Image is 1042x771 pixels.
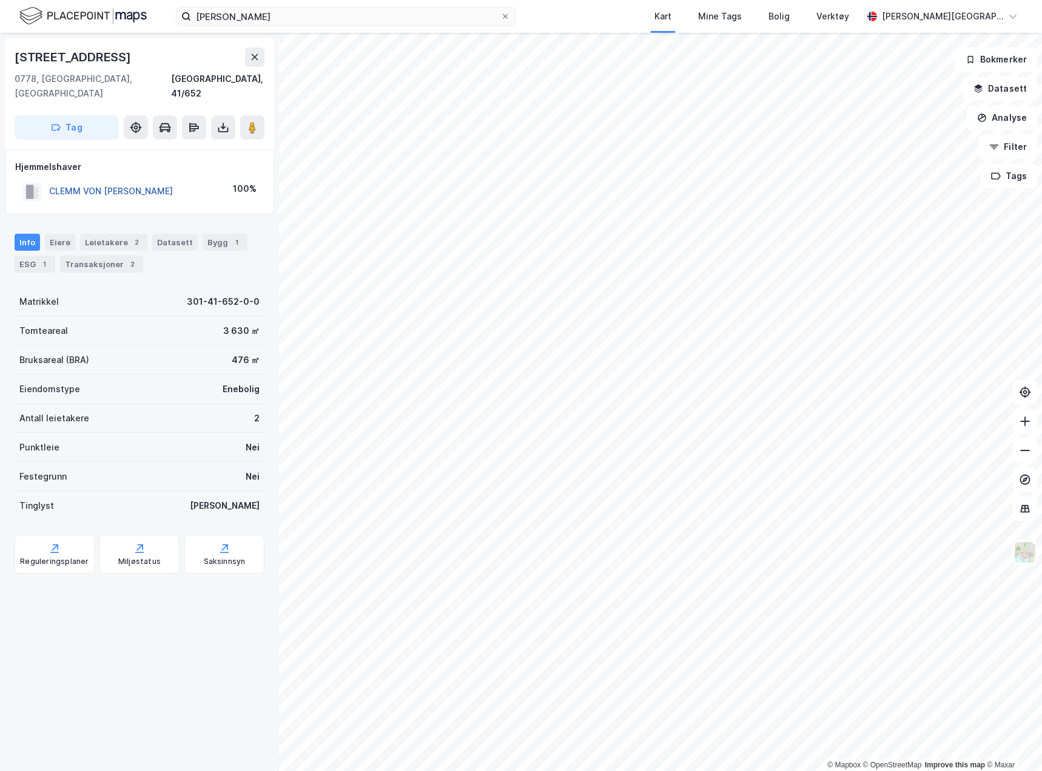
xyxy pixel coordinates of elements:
[20,557,89,566] div: Reguleringsplaner
[963,76,1037,101] button: Datasett
[1013,541,1037,564] img: Z
[827,761,861,769] a: Mapbox
[19,469,67,484] div: Festegrunn
[981,164,1037,188] button: Tags
[38,258,50,270] div: 1
[203,234,247,251] div: Bygg
[223,382,260,396] div: Enebolig
[15,47,133,67] div: [STREET_ADDRESS]
[967,106,1037,130] button: Analyse
[981,713,1042,771] iframe: Chat Widget
[15,72,171,101] div: 0778, [GEOGRAPHIC_DATA], [GEOGRAPHIC_DATA]
[19,324,68,338] div: Tomteareal
[768,9,790,24] div: Bolig
[45,234,75,251] div: Eiere
[19,5,147,27] img: logo.f888ab2527a4732fd821a326f86c7f29.svg
[191,7,500,25] input: Søk på adresse, matrikkel, gårdeiere, leietakere eller personer
[246,469,260,484] div: Nei
[882,9,1003,24] div: [PERSON_NAME][GEOGRAPHIC_DATA]
[246,440,260,455] div: Nei
[232,353,260,367] div: 476 ㎡
[15,160,264,174] div: Hjemmelshaver
[15,256,55,273] div: ESG
[19,353,89,367] div: Bruksareal (BRA)
[979,135,1037,159] button: Filter
[233,182,257,196] div: 100%
[19,440,59,455] div: Punktleie
[126,258,138,270] div: 2
[223,324,260,338] div: 3 630 ㎡
[654,9,671,24] div: Kart
[698,9,742,24] div: Mine Tags
[19,382,80,396] div: Eiendomstype
[60,256,143,273] div: Transaksjoner
[863,761,922,769] a: OpenStreetMap
[130,236,143,248] div: 2
[15,115,119,140] button: Tag
[981,713,1042,771] div: Kontrollprogram for chat
[19,411,89,426] div: Antall leietakere
[955,47,1037,72] button: Bokmerker
[19,294,59,309] div: Matrikkel
[204,557,246,566] div: Saksinnsyn
[171,72,264,101] div: [GEOGRAPHIC_DATA], 41/652
[816,9,849,24] div: Verktøy
[925,761,985,769] a: Improve this map
[152,234,198,251] div: Datasett
[19,498,54,513] div: Tinglyst
[254,411,260,426] div: 2
[187,294,260,309] div: 301-41-652-0-0
[80,234,147,251] div: Leietakere
[230,236,243,248] div: 1
[118,557,161,566] div: Miljøstatus
[15,234,40,251] div: Info
[190,498,260,513] div: [PERSON_NAME]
